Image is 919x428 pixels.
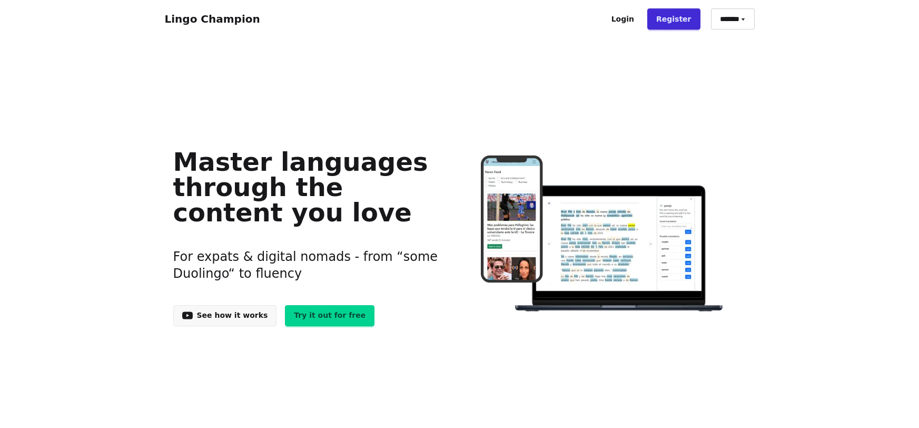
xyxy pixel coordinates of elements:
a: Register [647,8,700,30]
h3: For expats & digital nomads - from “some Duolingo“ to fluency [173,236,443,295]
a: Try it out for free [285,305,374,326]
a: Login [602,8,643,30]
img: Learn languages online [460,155,746,313]
a: See how it works [173,305,277,326]
a: Lingo Champion [165,13,260,25]
h1: Master languages through the content you love [173,149,443,225]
